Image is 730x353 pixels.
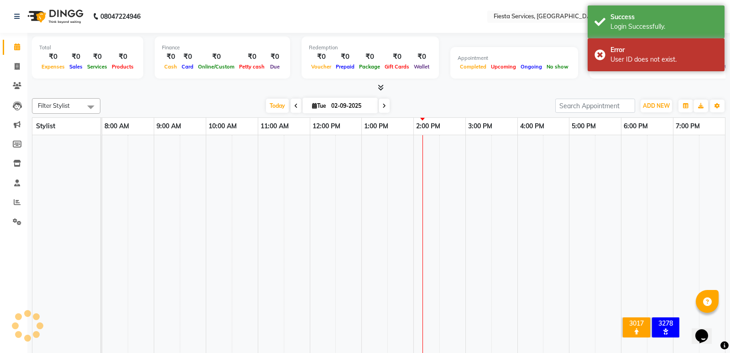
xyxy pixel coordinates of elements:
[179,63,196,70] span: Card
[458,63,489,70] span: Completed
[309,44,432,52] div: Redemption
[641,100,672,112] button: ADD NEW
[85,52,109,62] div: ₹0
[309,63,334,70] span: Voucher
[258,120,291,133] a: 11:00 AM
[102,120,131,133] a: 8:00 AM
[654,319,678,327] div: 3278
[412,63,432,70] span: Wallet
[36,122,55,130] span: Stylist
[489,63,518,70] span: Upcoming
[382,63,412,70] span: Gift Cards
[162,44,283,52] div: Finance
[555,99,635,113] input: Search Appointment
[414,120,443,133] a: 2:00 PM
[610,12,718,22] div: Success
[569,120,598,133] a: 5:00 PM
[310,120,343,133] a: 12:00 PM
[67,52,85,62] div: ₹0
[38,102,70,109] span: Filter Stylist
[67,63,85,70] span: Sales
[518,63,544,70] span: Ongoing
[39,44,136,52] div: Total
[357,63,382,70] span: Package
[162,63,179,70] span: Cash
[309,52,334,62] div: ₹0
[621,120,650,133] a: 6:00 PM
[466,120,495,133] a: 3:00 PM
[109,63,136,70] span: Products
[85,63,109,70] span: Services
[266,99,289,113] span: Today
[268,63,282,70] span: Due
[544,63,571,70] span: No show
[334,52,357,62] div: ₹0
[154,120,183,133] a: 9:00 AM
[196,63,237,70] span: Online/Custom
[206,120,239,133] a: 10:00 AM
[23,4,86,29] img: logo
[100,4,141,29] b: 08047224946
[267,52,283,62] div: ₹0
[673,120,702,133] a: 7:00 PM
[692,316,721,344] iframe: chat widget
[458,54,571,62] div: Appointment
[412,52,432,62] div: ₹0
[39,52,67,62] div: ₹0
[610,45,718,55] div: Error
[109,52,136,62] div: ₹0
[362,120,391,133] a: 1:00 PM
[179,52,196,62] div: ₹0
[328,99,374,113] input: 2025-09-02
[610,22,718,32] div: Login Successfully.
[237,63,267,70] span: Petty cash
[625,319,648,327] div: 3017
[357,52,382,62] div: ₹0
[237,52,267,62] div: ₹0
[196,52,237,62] div: ₹0
[334,63,357,70] span: Prepaid
[162,52,179,62] div: ₹0
[39,63,67,70] span: Expenses
[643,102,670,109] span: ADD NEW
[382,52,412,62] div: ₹0
[310,102,328,109] span: Tue
[610,55,718,64] div: User ID does not exist.
[518,120,547,133] a: 4:00 PM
